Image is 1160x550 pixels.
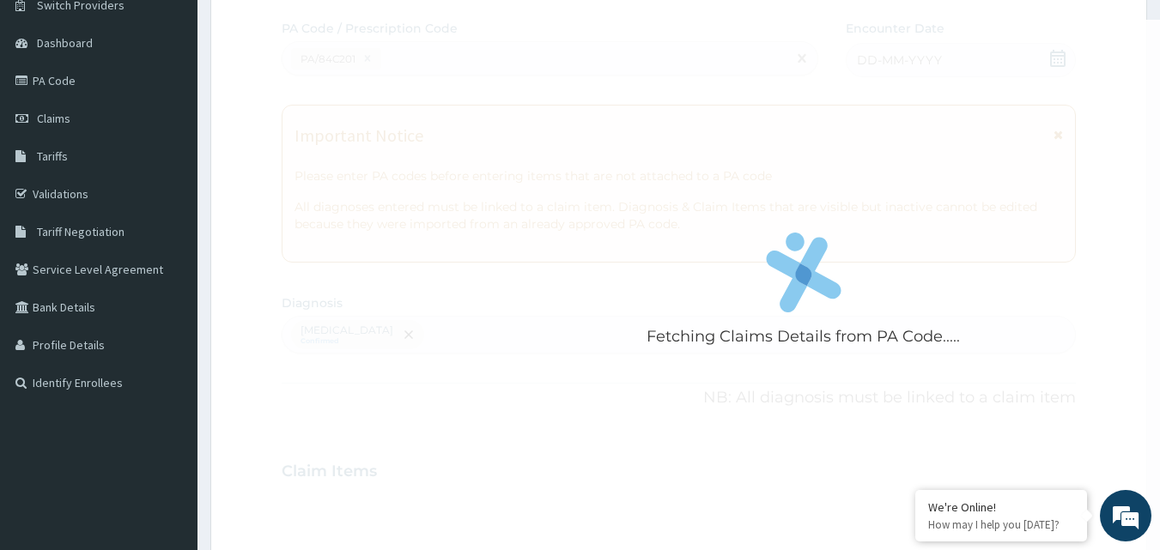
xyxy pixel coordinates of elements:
span: Dashboard [37,35,93,51]
p: How may I help you today? [928,517,1074,532]
img: d_794563401_company_1708531726252_794563401 [32,86,70,129]
p: Fetching Claims Details from PA Code..... [647,326,960,348]
div: Minimize live chat window [282,9,323,50]
div: Chat with us now [89,96,288,118]
span: Claims [37,111,70,126]
textarea: Type your message and hit 'Enter' [9,367,327,427]
span: We're online! [100,166,237,339]
div: We're Online! [928,499,1074,515]
span: Tariffs [37,148,68,164]
span: Tariff Negotiation [37,224,125,239]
